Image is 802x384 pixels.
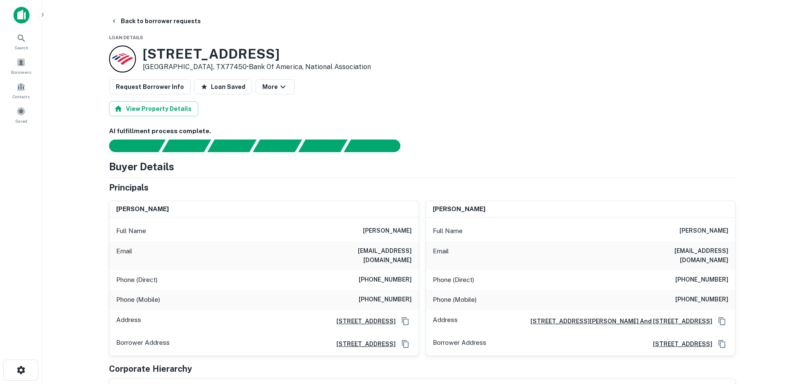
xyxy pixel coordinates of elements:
a: Borrowers [3,54,40,77]
p: Phone (Mobile) [116,295,160,305]
p: Address [116,315,141,328]
a: Search [3,30,40,53]
div: AI fulfillment process complete. [344,140,410,152]
a: [STREET_ADDRESS] [330,339,396,349]
h6: AI fulfillment process complete. [109,126,735,136]
iframe: Chat Widget [760,317,802,357]
p: Phone (Direct) [433,275,474,285]
img: capitalize-icon.png [13,7,29,24]
div: Sending borrower request to AI... [99,140,162,152]
p: Email [433,246,449,265]
a: Saved [3,103,40,126]
h6: [PHONE_NUMBER] [359,275,412,285]
h6: [EMAIL_ADDRESS][DOMAIN_NAME] [627,246,728,265]
a: [STREET_ADDRESS] [330,317,396,326]
h5: Principals [109,181,149,194]
h6: [PHONE_NUMBER] [675,295,728,305]
div: Principals found, AI now looking for contact information... [253,140,302,152]
button: Copy Address [716,315,728,328]
p: Phone (Mobile) [433,295,477,305]
div: Principals found, still searching for contact information. This may take time... [298,140,347,152]
div: Documents found, AI parsing details... [207,140,256,152]
h6: [PHONE_NUMBER] [675,275,728,285]
p: Full Name [116,226,146,236]
a: [STREET_ADDRESS][PERSON_NAME] And [STREET_ADDRESS] [524,317,712,326]
p: [GEOGRAPHIC_DATA], TX77450 • [143,62,371,72]
h3: [STREET_ADDRESS] [143,46,371,62]
button: Copy Address [399,315,412,328]
span: Saved [15,118,27,124]
button: More [256,79,295,94]
a: [STREET_ADDRESS] [646,339,712,349]
p: Email [116,246,132,265]
h6: [PERSON_NAME] [116,204,169,214]
h6: [EMAIL_ADDRESS][DOMAIN_NAME] [311,246,412,265]
p: Address [433,315,458,328]
h4: Buyer Details [109,159,174,174]
a: Contacts [3,79,40,102]
button: Copy Address [716,338,728,350]
p: Full Name [433,226,463,236]
h6: [PERSON_NAME] [363,226,412,236]
button: View Property Details [109,101,198,116]
p: Borrower Address [433,338,486,350]
button: Copy Address [399,338,412,350]
h6: [PHONE_NUMBER] [359,295,412,305]
h6: [PERSON_NAME] [433,204,485,214]
button: Back to borrower requests [107,13,204,29]
h5: Corporate Hierarchy [109,363,192,375]
p: Phone (Direct) [116,275,157,285]
span: Borrowers [11,69,31,75]
a: Bank Of America, National Association [249,63,371,71]
span: Loan Details [109,35,143,40]
button: Loan Saved [194,79,252,94]
p: Borrower Address [116,338,170,350]
button: Request Borrower Info [109,79,191,94]
div: Your request is received and processing... [162,140,211,152]
span: Contacts [13,93,29,100]
h6: [PERSON_NAME] [679,226,728,236]
span: Search [14,44,28,51]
